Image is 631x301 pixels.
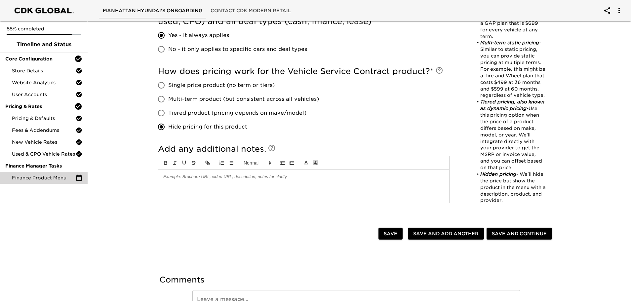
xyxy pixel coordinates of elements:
[159,275,553,285] h5: Comments
[408,228,484,240] button: Save and Add Another
[12,127,76,133] span: Fees & Addendums
[473,99,546,171] li: Use this pricing option when the price of a product differs based on make, model, or year. We'll ...
[12,91,76,98] span: User Accounts
[12,115,76,122] span: Pricing & Defaults
[158,144,450,154] h5: Add any additional notes.
[5,103,74,110] span: Pricing & Rates
[12,151,76,157] span: Used & CPO Vehicle Rates
[158,66,450,77] h5: How does pricing work for the Vehicle Service Contract product?
[492,230,547,238] span: Save and Continue
[12,67,76,74] span: Store Details
[168,31,229,39] span: Yes - it always applies
[599,3,615,19] button: account of current user
[5,56,74,62] span: Core Configuration
[539,40,541,45] em: -
[413,230,479,238] span: Save and Add Another
[487,228,552,240] button: Save and Continue
[12,79,76,86] span: Website Analytics
[168,109,306,117] span: Tiered product (pricing depends on make/model)
[168,81,275,89] span: Single price product (no term or tiers)
[480,40,539,45] em: Multi-term static pricing
[5,163,82,169] span: Finance Manager Tasks
[168,95,319,103] span: Multi-term product (but consistent across all vehicles)
[473,171,546,204] li: - We'll hide the price but show the product in the menu with a description, product, and provider.
[384,230,397,238] span: Save
[527,106,529,111] em: -
[480,171,516,177] em: Hidden pricing
[473,40,546,99] li: Similar to static pricing, you can provide static pricing at multiple terms. For example, this mi...
[378,228,403,240] button: Save
[168,45,307,53] span: No - it only applies to specific cars and deal types
[168,123,247,131] span: Hide pricing for this product
[5,41,82,49] span: Timeline and Status
[7,25,81,32] p: 88% completed
[611,3,627,19] button: account of current user
[12,174,76,181] span: Finance Product Menu
[480,99,546,111] em: Tiered pricing, also known as dynamic pricing
[12,139,76,145] span: New Vehicle Rates
[103,7,203,15] span: Manhattan Hyundai's Onboarding
[211,7,291,15] span: Contact CDK Modern Retail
